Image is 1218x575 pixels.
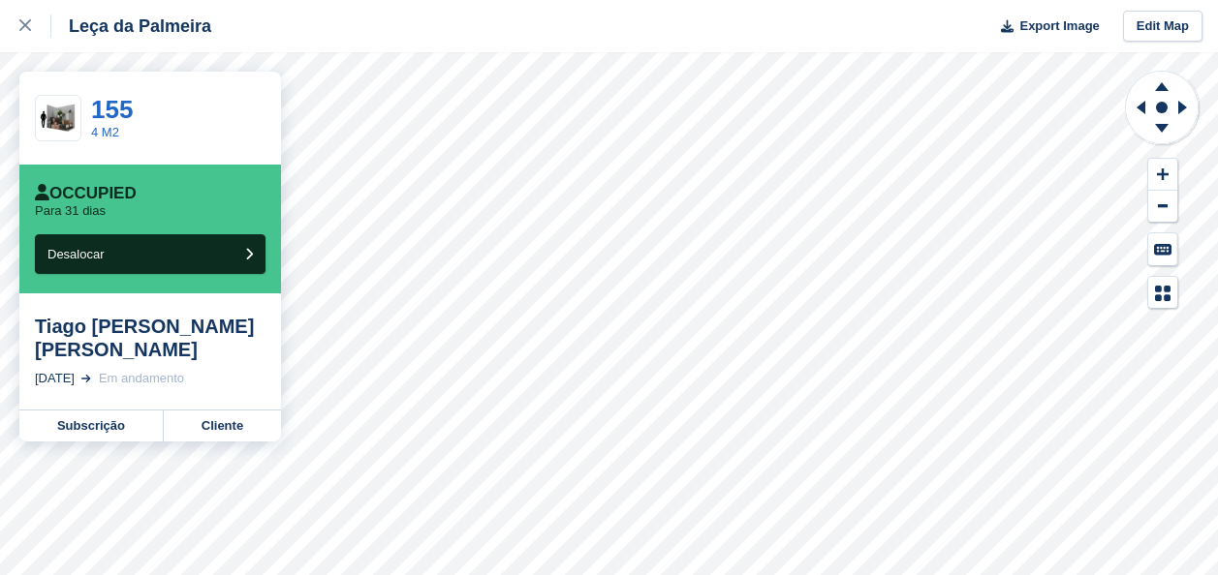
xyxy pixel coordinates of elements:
[1148,233,1177,265] button: Keyboard Shortcuts
[91,125,119,139] a: 4 M2
[99,369,184,388] div: Em andamento
[81,375,91,382] img: arrow-right-light-icn-cde0832a797a2874e46488d9cf13f60e5c3a73dbe684e267c42b8395dfbc2abf.svg
[35,184,137,203] div: Occupied
[1148,191,1177,223] button: Zoom Out
[35,234,265,274] button: Desalocar
[35,203,106,219] p: Para 31 dias
[47,247,105,261] span: Desalocar
[91,95,133,124] a: 155
[1019,16,1099,36] span: Export Image
[19,410,164,441] a: Subscrição
[1148,277,1177,309] button: Map Legend
[51,15,211,38] div: Leça da Palmeira
[35,369,75,388] div: [DATE]
[35,315,265,361] div: Tiago [PERSON_NAME] [PERSON_NAME]
[1148,159,1177,191] button: Zoom In
[164,410,281,441] a: Cliente
[36,102,80,136] img: 40-sqft-unit.jpg
[989,11,1100,43] button: Export Image
[1123,11,1202,43] a: Edit Map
